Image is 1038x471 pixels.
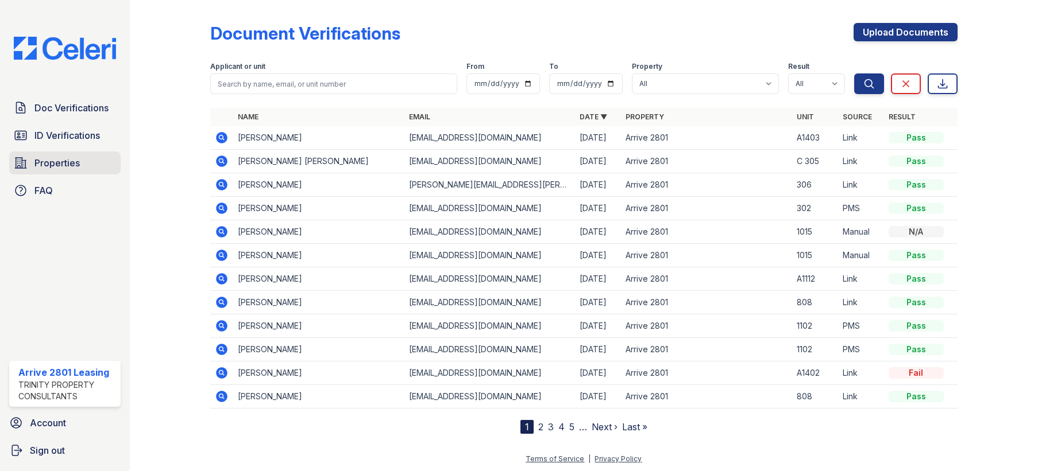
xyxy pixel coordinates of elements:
td: [PERSON_NAME] [233,197,404,220]
td: PMS [838,338,884,361]
td: Link [838,291,884,314]
div: Pass [889,391,944,402]
td: [EMAIL_ADDRESS][DOMAIN_NAME] [404,314,575,338]
a: 5 [569,421,574,433]
div: Pass [889,250,944,261]
td: A1403 [792,126,838,150]
td: [PERSON_NAME] [PERSON_NAME] [233,150,404,173]
span: Properties [34,156,80,170]
div: Fail [889,367,944,379]
a: Sign out [5,439,125,462]
div: 1 [520,420,534,434]
td: Manual [838,244,884,267]
div: Pass [889,344,944,355]
a: Doc Verifications [9,96,121,119]
td: Arrive 2801 [621,197,792,220]
a: Name [238,112,258,121]
td: Link [838,126,884,150]
label: Applicant or unit [210,62,265,71]
label: From [466,62,484,71]
td: [DATE] [575,338,621,361]
a: ID Verifications [9,124,121,147]
td: Link [838,361,884,385]
div: Pass [889,297,944,308]
td: [DATE] [575,197,621,220]
td: Arrive 2801 [621,338,792,361]
td: Arrive 2801 [621,267,792,291]
td: [EMAIL_ADDRESS][DOMAIN_NAME] [404,338,575,361]
a: Privacy Policy [595,454,642,463]
td: Arrive 2801 [621,291,792,314]
td: [DATE] [575,126,621,150]
a: FAQ [9,179,121,202]
label: Property [632,62,662,71]
td: C 305 [792,150,838,173]
td: PMS [838,197,884,220]
td: [DATE] [575,244,621,267]
td: [EMAIL_ADDRESS][DOMAIN_NAME] [404,220,575,244]
td: [EMAIL_ADDRESS][DOMAIN_NAME] [404,267,575,291]
td: A1402 [792,361,838,385]
td: [EMAIL_ADDRESS][DOMAIN_NAME] [404,244,575,267]
td: [DATE] [575,291,621,314]
div: Document Verifications [210,23,400,44]
div: | [588,454,591,463]
td: Arrive 2801 [621,173,792,197]
td: [EMAIL_ADDRESS][DOMAIN_NAME] [404,361,575,385]
a: 4 [558,421,565,433]
td: [PERSON_NAME] [233,338,404,361]
div: Arrive 2801 Leasing [18,365,116,379]
td: [PERSON_NAME] [233,291,404,314]
td: Arrive 2801 [621,150,792,173]
td: [PERSON_NAME][EMAIL_ADDRESS][PERSON_NAME][DOMAIN_NAME] [404,173,575,197]
a: Upload Documents [854,23,958,41]
a: Terms of Service [526,454,584,463]
span: ID Verifications [34,129,100,142]
td: Link [838,173,884,197]
td: 1102 [792,314,838,338]
td: [DATE] [575,385,621,408]
a: Property [626,112,664,121]
span: Sign out [30,443,65,457]
a: Account [5,411,125,434]
div: Pass [889,132,944,143]
span: Doc Verifications [34,101,109,115]
td: PMS [838,314,884,338]
a: 3 [548,421,554,433]
div: Pass [889,203,944,214]
a: Properties [9,151,121,174]
td: [DATE] [575,361,621,385]
div: Pass [889,273,944,285]
td: 808 [792,385,838,408]
div: Pass [889,179,944,190]
label: Result [788,62,809,71]
a: Result [889,112,916,121]
img: CE_Logo_Blue-a8612792a0a2168367f1c8372b55b34899dd931a85d93a1a3d3e32e68fde9ad4.png [5,37,125,60]
input: Search by name, email, or unit number [210,73,457,94]
td: 1102 [792,338,838,361]
div: Trinity Property Consultants [18,379,116,402]
td: [EMAIL_ADDRESS][DOMAIN_NAME] [404,126,575,150]
a: Unit [797,112,814,121]
a: Last » [622,421,647,433]
td: 808 [792,291,838,314]
td: Manual [838,220,884,244]
td: [DATE] [575,173,621,197]
td: [PERSON_NAME] [233,126,404,150]
td: [DATE] [575,267,621,291]
td: [DATE] [575,220,621,244]
td: [EMAIL_ADDRESS][DOMAIN_NAME] [404,150,575,173]
td: Arrive 2801 [621,361,792,385]
td: Arrive 2801 [621,385,792,408]
div: N/A [889,226,944,238]
td: Arrive 2801 [621,220,792,244]
td: [PERSON_NAME] [233,220,404,244]
td: [DATE] [575,314,621,338]
td: [EMAIL_ADDRESS][DOMAIN_NAME] [404,385,575,408]
td: Arrive 2801 [621,244,792,267]
td: [EMAIL_ADDRESS][DOMAIN_NAME] [404,291,575,314]
td: Arrive 2801 [621,314,792,338]
td: 306 [792,173,838,197]
td: Link [838,385,884,408]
